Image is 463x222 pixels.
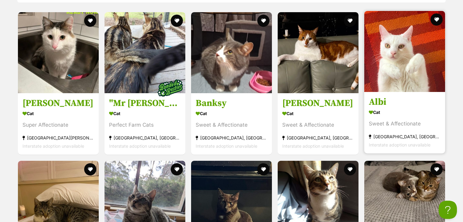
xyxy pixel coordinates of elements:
[155,73,185,104] img: bonded besties
[196,144,257,149] span: Interstate adoption unavailable
[18,12,99,93] img: Leo
[369,97,441,108] h3: Albi
[257,15,269,27] button: favourite
[439,201,457,219] iframe: Help Scout Beacon - Open
[282,134,354,142] div: [GEOGRAPHIC_DATA], [GEOGRAPHIC_DATA]
[430,163,443,175] button: favourite
[369,133,441,141] div: [GEOGRAPHIC_DATA], [GEOGRAPHIC_DATA]
[84,163,96,175] button: favourite
[369,143,430,148] span: Interstate adoption unavailable
[105,93,185,155] a: "Mr [PERSON_NAME]" & "Dad Not Mum" Cat Perfect Farm Cats [GEOGRAPHIC_DATA], [GEOGRAPHIC_DATA] Int...
[344,163,356,175] button: favourite
[196,134,267,142] div: [GEOGRAPHIC_DATA], [GEOGRAPHIC_DATA]
[22,98,94,109] h3: [PERSON_NAME]
[282,144,344,149] span: Interstate adoption unavailable
[282,98,354,109] h3: [PERSON_NAME]
[105,12,185,93] img: "Mr Tabby Pants" & "Dad Not Mum"
[278,12,358,93] img: Ned
[430,13,443,26] button: favourite
[22,109,94,118] div: Cat
[196,98,267,109] h3: Banksy
[84,15,96,27] button: favourite
[364,11,445,92] img: Albi
[282,121,354,129] div: Sweet & Affectionate
[344,15,356,27] button: favourite
[22,144,84,149] span: Interstate adoption unavailable
[257,163,269,175] button: favourite
[109,134,181,142] div: [GEOGRAPHIC_DATA], [GEOGRAPHIC_DATA]
[196,121,267,129] div: Sweet & Affectionate
[109,109,181,118] div: Cat
[191,12,272,93] img: Banksy
[22,134,94,142] div: [GEOGRAPHIC_DATA][PERSON_NAME][GEOGRAPHIC_DATA]
[364,92,445,154] a: Albi Cat Sweet & Affectionate [GEOGRAPHIC_DATA], [GEOGRAPHIC_DATA] Interstate adoption unavailabl...
[369,108,441,117] div: Cat
[109,98,181,109] h3: "Mr [PERSON_NAME]" & "Dad Not Mum"
[282,109,354,118] div: Cat
[171,15,183,27] button: favourite
[22,121,94,129] div: Super Affectionate
[109,121,181,129] div: Perfect Farm Cats
[369,120,441,128] div: Sweet & Affectionate
[18,93,99,155] a: [PERSON_NAME] Cat Super Affectionate [GEOGRAPHIC_DATA][PERSON_NAME][GEOGRAPHIC_DATA] Interstate a...
[196,109,267,118] div: Cat
[109,144,171,149] span: Interstate adoption unavailable
[278,93,358,155] a: [PERSON_NAME] Cat Sweet & Affectionate [GEOGRAPHIC_DATA], [GEOGRAPHIC_DATA] Interstate adoption u...
[191,93,272,155] a: Banksy Cat Sweet & Affectionate [GEOGRAPHIC_DATA], [GEOGRAPHIC_DATA] Interstate adoption unavaila...
[171,163,183,175] button: favourite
